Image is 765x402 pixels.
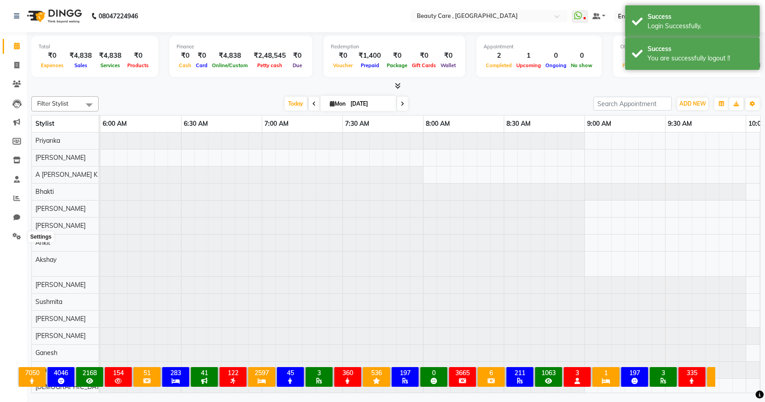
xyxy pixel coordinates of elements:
div: Finance [177,43,305,51]
span: ADD NEW [679,100,706,107]
div: 122 [221,369,245,377]
div: 211 [508,369,532,377]
div: 2 [484,51,514,61]
a: 8:00 AM [424,117,452,130]
div: 1063 [537,369,560,377]
div: 0 [569,51,595,61]
div: You are successfully logout !! [648,54,753,63]
div: Settings [28,231,54,242]
div: 6 [480,369,503,377]
span: Prepaid [359,62,381,68]
a: 8:30 AM [504,117,533,130]
div: ₹0 [385,51,410,61]
input: 2025-09-01 [348,97,393,111]
span: Wallet [438,62,458,68]
div: Login Successfully. [648,21,753,31]
div: 360 [336,369,359,377]
span: [PERSON_NAME] [35,222,86,230]
span: Card [194,62,210,68]
div: 41 [193,369,216,377]
span: Expenses [39,62,66,68]
span: Priyanka [35,137,60,145]
div: 1 [594,369,618,377]
div: ₹0 [438,51,458,61]
span: A [PERSON_NAME] K [35,171,98,179]
span: Petty cash [255,62,285,68]
div: 335 [680,369,704,377]
a: 9:00 AM [585,117,614,130]
span: Mon [328,100,348,107]
span: Ongoing [543,62,569,68]
div: 283 [164,369,187,377]
span: [PERSON_NAME] [35,332,86,340]
div: ₹1,400 [355,51,385,61]
div: 2168 [78,369,101,377]
div: 3665 [451,369,474,377]
span: Sushmita [35,298,62,306]
div: Redemption [331,43,458,51]
span: [PERSON_NAME] [35,315,86,323]
div: ₹2,48,545 [250,51,290,61]
div: 197 [623,369,646,377]
span: Products [125,62,151,68]
span: [PERSON_NAME] [35,205,86,213]
div: ₹4,838 [66,51,95,61]
div: 1 [514,51,543,61]
a: 7:30 AM [343,117,372,130]
div: Total [39,43,151,51]
span: Gift Cards [410,62,438,68]
div: ₹0 [177,51,194,61]
div: ₹0 [410,51,438,61]
span: Today [285,97,307,111]
span: No show [569,62,595,68]
span: Voucher [331,62,355,68]
div: ₹0 [620,51,648,61]
div: ₹0 [39,51,66,61]
b: 08047224946 [99,4,138,29]
div: ₹0 [290,51,305,61]
div: 2597 [250,369,273,377]
span: Akshay [35,256,56,264]
img: logo [23,4,84,29]
span: Bhakti [35,188,54,196]
div: 3 [307,369,331,377]
span: Filter Stylist [37,100,69,107]
div: 154 [107,369,130,377]
div: ₹0 [194,51,210,61]
span: Due [290,62,304,68]
span: [PERSON_NAME] [35,154,86,162]
button: ADD NEW [677,98,708,110]
div: ₹4,838 [95,51,125,61]
span: Sales [72,62,90,68]
div: ₹0 [125,51,151,61]
span: [PERSON_NAME] [35,281,86,289]
div: 3 [652,369,675,377]
div: 0 [543,51,569,61]
div: ₹4,838 [210,51,250,61]
div: 4046 [49,369,73,377]
div: 3 [566,369,589,377]
span: Upcoming [514,62,543,68]
div: 391 [709,369,732,377]
span: Cash [177,62,194,68]
div: Success [648,12,753,21]
div: 45 [279,369,302,377]
div: 51 [135,369,159,377]
span: Services [98,62,122,68]
div: Appointment [484,43,595,51]
a: 7:00 AM [262,117,291,130]
span: Packages [620,62,648,68]
input: Search Appointment [593,97,672,111]
div: Success [648,44,753,54]
span: Ankit [35,239,50,247]
span: Online/Custom [210,62,250,68]
a: 9:30 AM [666,117,694,130]
span: Stylist [35,120,54,128]
div: 0 [422,369,445,377]
div: ₹0 [331,51,355,61]
a: 6:30 AM [182,117,210,130]
span: Completed [484,62,514,68]
span: Ganesh [35,349,57,357]
a: 6:00 AM [100,117,129,130]
div: 197 [393,369,417,377]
